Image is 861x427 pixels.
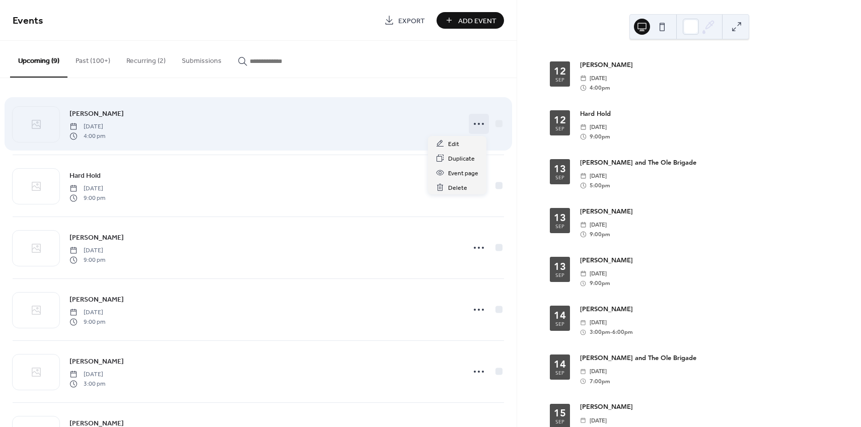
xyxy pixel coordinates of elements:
span: Delete [448,183,467,193]
span: [DATE] [590,367,607,376]
div: Sep [555,175,564,180]
div: 13 [554,164,566,174]
div: 13 [554,212,566,223]
span: [DATE] [69,370,105,379]
div: ​ [580,132,587,141]
span: 3:00pm [590,327,610,337]
div: Sep [555,224,564,229]
div: ​ [580,318,587,327]
span: 9:00pm [590,278,610,288]
div: Sep [555,273,564,278]
span: 4:00 pm [69,131,105,140]
a: Export [377,12,433,29]
span: 9:00pm [590,230,610,239]
div: ​ [580,220,587,230]
a: [PERSON_NAME] [69,232,124,243]
div: Sep [555,126,564,131]
span: Event page [448,168,478,179]
div: [PERSON_NAME] [580,304,828,314]
span: 9:00 pm [69,193,105,202]
span: [DATE] [69,308,105,317]
div: Hard Hold [580,109,828,118]
div: ​ [580,278,587,288]
div: Sep [555,78,564,83]
div: Sep [555,419,564,424]
span: Duplicate [448,154,475,164]
button: Add Event [437,12,504,29]
div: ​ [580,181,587,190]
div: ​ [580,416,587,425]
span: 9:00 pm [69,317,105,326]
button: Upcoming (9) [10,41,67,78]
span: [PERSON_NAME] [69,357,124,367]
span: - [610,327,612,337]
a: [PERSON_NAME] [69,108,124,119]
div: [PERSON_NAME] and The Ole Brigade [580,353,828,363]
button: Submissions [174,41,230,77]
div: [PERSON_NAME] and The Ole Brigade [580,158,828,167]
div: Sep [555,371,564,376]
span: 4:00pm [590,83,610,93]
div: ​ [580,327,587,337]
div: 15 [554,408,566,418]
span: Hard Hold [69,171,101,181]
span: [DATE] [69,122,105,131]
div: ​ [580,367,587,376]
div: 12 [554,115,566,125]
a: Hard Hold [69,170,101,181]
div: ​ [580,269,587,278]
div: Sep [555,322,564,327]
span: 7:00pm [590,377,610,386]
span: [DATE] [590,171,607,181]
span: Add Event [458,16,496,26]
span: [DATE] [590,416,607,425]
div: 14 [554,359,566,369]
div: ​ [580,230,587,239]
div: [PERSON_NAME] [580,60,828,69]
div: [PERSON_NAME] [580,206,828,216]
div: ​ [580,377,587,386]
div: ​ [580,171,587,181]
span: 9:00 pm [69,255,105,264]
div: 12 [554,66,566,76]
span: [DATE] [590,318,607,327]
span: [DATE] [69,184,105,193]
a: [PERSON_NAME] [69,355,124,367]
a: [PERSON_NAME] [69,294,124,305]
div: [PERSON_NAME] [580,255,828,265]
span: [DATE] [590,74,607,83]
div: 13 [554,261,566,271]
span: 3:00 pm [69,379,105,388]
span: Edit [448,139,459,150]
span: [DATE] [590,122,607,132]
button: Recurring (2) [118,41,174,77]
div: ​ [580,74,587,83]
span: 9:00pm [590,132,610,141]
span: [DATE] [590,220,607,230]
span: [DATE] [590,269,607,278]
div: [PERSON_NAME] [580,402,828,411]
div: ​ [580,122,587,132]
span: Export [398,16,425,26]
div: 14 [554,310,566,320]
span: 5:00pm [590,181,610,190]
span: Events [13,11,43,31]
div: ​ [580,83,587,93]
span: 6:00pm [612,327,633,337]
span: [PERSON_NAME] [69,109,124,119]
button: Past (100+) [67,41,118,77]
span: [PERSON_NAME] [69,233,124,243]
span: [DATE] [69,246,105,255]
span: [PERSON_NAME] [69,295,124,305]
